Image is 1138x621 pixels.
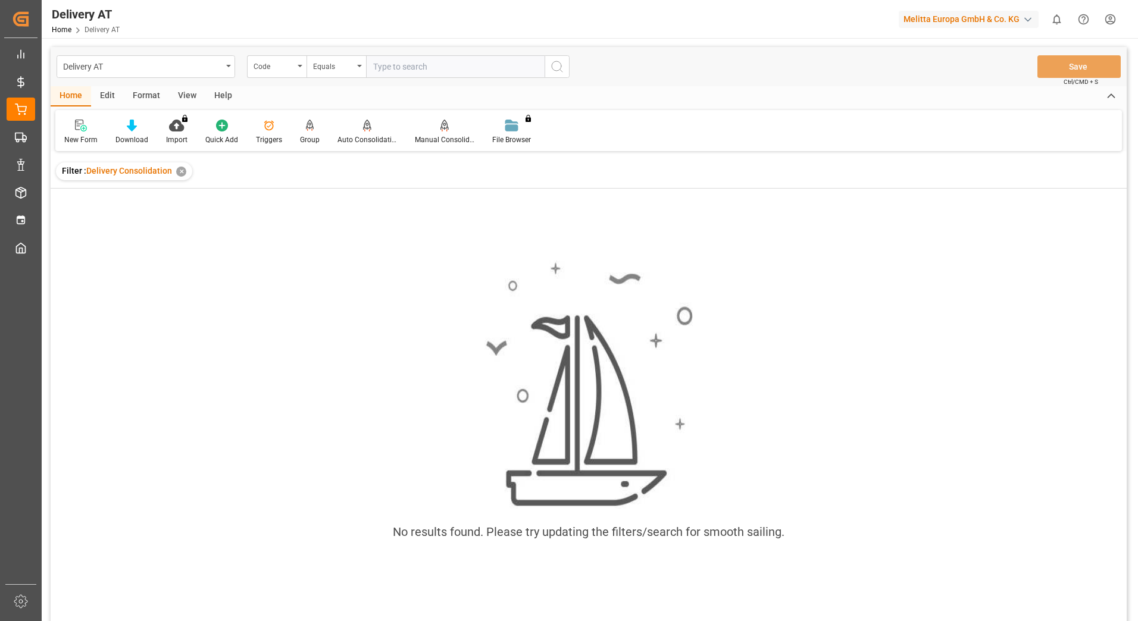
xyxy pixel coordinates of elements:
button: search button [545,55,570,78]
span: Ctrl/CMD + S [1064,77,1098,86]
div: Triggers [256,134,282,145]
button: Save [1037,55,1121,78]
div: No results found. Please try updating the filters/search for smooth sailing. [393,523,784,541]
button: Melitta Europa GmbH & Co. KG [899,8,1043,30]
img: smooth_sailing.jpeg [484,261,693,509]
span: Filter : [62,166,86,175]
div: Help [205,86,241,106]
button: Help Center [1070,6,1097,33]
a: Home [52,26,71,34]
div: Melitta Europa GmbH & Co. KG [899,11,1039,28]
button: open menu [307,55,366,78]
div: Group [300,134,320,145]
div: View [169,86,205,106]
button: open menu [247,55,307,78]
div: Auto Consolidation [337,134,397,145]
button: show 0 new notifications [1043,6,1070,33]
div: New Form [64,134,98,145]
div: ✕ [176,167,186,177]
div: Edit [91,86,124,106]
div: Delivery AT [52,5,120,23]
div: Code [254,58,294,72]
div: Format [124,86,169,106]
div: Download [115,134,148,145]
span: Delivery Consolidation [86,166,172,175]
button: open menu [57,55,235,78]
div: Home [51,86,91,106]
div: Manual Consolidation [415,134,474,145]
div: Delivery AT [63,58,222,73]
input: Type to search [366,55,545,78]
div: Equals [313,58,354,72]
div: Quick Add [205,134,238,145]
